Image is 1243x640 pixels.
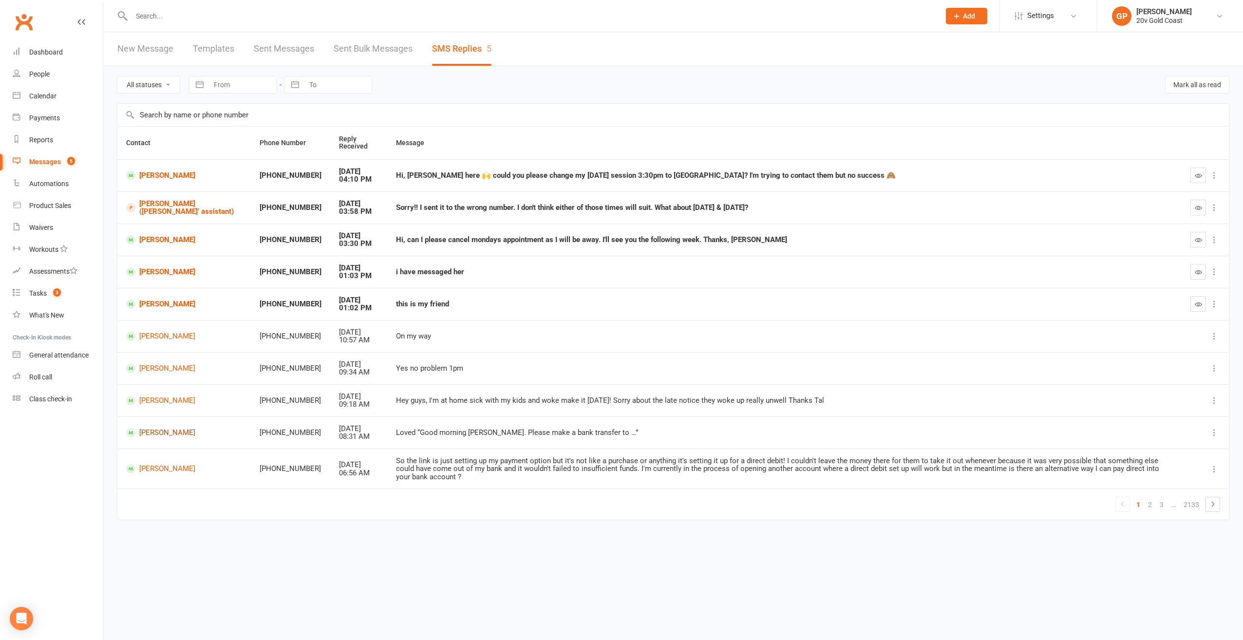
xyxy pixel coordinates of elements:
div: Reports [29,136,53,144]
a: Product Sales [13,195,103,217]
div: Hey guys, I'm at home sick with my kids and woke make it [DATE]! Sorry about the late notice they... [396,396,1173,405]
div: [DATE] [339,360,378,369]
div: General attendance [29,351,89,359]
a: [PERSON_NAME] [126,235,242,245]
a: 2 [1144,498,1156,511]
div: GP [1112,6,1131,26]
div: [PHONE_NUMBER] [260,268,321,276]
a: People [13,63,103,85]
div: Workouts [29,245,58,253]
div: [DATE] [339,168,378,176]
span: 5 [67,157,75,165]
div: 5 [487,43,491,54]
div: Dashboard [29,48,63,56]
a: [PERSON_NAME] [126,396,242,405]
div: Calendar [29,92,56,100]
div: Assessments [29,267,77,275]
div: [PHONE_NUMBER] [260,429,321,437]
div: [DATE] [339,200,378,208]
div: 03:30 PM [339,240,378,248]
a: Payments [13,107,103,129]
div: Yes no problem 1pm [396,364,1173,373]
a: Waivers [13,217,103,239]
div: 20v Gold Coast [1136,16,1192,25]
div: 09:34 AM [339,368,378,376]
div: 04:10 PM [339,175,378,184]
div: [DATE] [339,296,378,304]
a: Messages 5 [13,151,103,173]
a: 3 [1156,498,1168,511]
div: 03:58 PM [339,207,378,216]
a: SMS Replies5 [432,32,491,66]
div: Product Sales [29,202,71,209]
div: Tasks [29,289,47,297]
a: Sent Messages [254,32,314,66]
a: Roll call [13,366,103,388]
a: Assessments [13,261,103,282]
a: Clubworx [12,10,36,34]
a: What's New [13,304,103,326]
span: Add [963,12,975,20]
a: Workouts [13,239,103,261]
input: From [208,76,276,93]
button: Mark all as read [1165,76,1229,94]
div: [DATE] [339,393,378,401]
div: Hi, can I please cancel mondays appointment as I will be away. I'll see you the following week. T... [396,236,1173,244]
div: i have messaged her [396,268,1173,276]
div: 09:18 AM [339,400,378,409]
div: [DATE] [339,328,378,337]
div: [PHONE_NUMBER] [260,236,321,244]
a: [PERSON_NAME] [126,171,242,180]
div: [DATE] [339,461,378,469]
div: On my way [396,332,1173,340]
a: [PERSON_NAME] [126,428,242,437]
div: [PERSON_NAME] [1136,7,1192,16]
div: What's New [29,311,64,319]
div: [PHONE_NUMBER] [260,171,321,180]
div: 01:03 PM [339,272,378,280]
input: Search... [129,9,933,23]
div: Messages [29,158,61,166]
div: Open Intercom Messenger [10,607,33,630]
a: Class kiosk mode [13,388,103,410]
a: [PERSON_NAME] [126,464,242,473]
a: Reports [13,129,103,151]
div: [PHONE_NUMBER] [260,364,321,373]
div: [PHONE_NUMBER] [260,300,321,308]
div: [DATE] [339,425,378,433]
div: [PHONE_NUMBER] [260,204,321,212]
a: 1 [1132,498,1144,511]
a: General attendance kiosk mode [13,344,103,366]
a: Templates [193,32,234,66]
a: New Message [117,32,173,66]
a: [PERSON_NAME] [126,300,242,309]
a: Tasks 3 [13,282,103,304]
div: Payments [29,114,60,122]
div: Sorry!! I sent it to the wrong number. I don't think either of those times will suit. What about ... [396,204,1173,212]
a: Calendar [13,85,103,107]
div: Class check-in [29,395,72,403]
a: [PERSON_NAME] [126,364,242,373]
div: So the link is just setting up my payment option but it's not like a purchase or anything it's se... [396,457,1173,481]
input: Search by name or phone number [117,104,1229,126]
div: People [29,70,50,78]
div: [PHONE_NUMBER] [260,396,321,405]
div: 10:57 AM [339,336,378,344]
th: Phone Number [251,127,330,159]
div: [DATE] [339,232,378,240]
div: Waivers [29,224,53,231]
div: this is my friend [396,300,1173,308]
a: Dashboard [13,41,103,63]
div: Loved “Good morning [PERSON_NAME]. Please make a bank transfer to …” [396,429,1173,437]
div: 01:02 PM [339,304,378,312]
button: Add [946,8,987,24]
a: [PERSON_NAME] ([PERSON_NAME]’ assistant) [126,200,242,216]
input: To [304,76,372,93]
a: Sent Bulk Messages [334,32,413,66]
a: 2133 [1180,498,1203,511]
div: Roll call [29,373,52,381]
th: Reply Received [330,127,387,159]
div: 08:31 AM [339,433,378,441]
div: Hi, [PERSON_NAME] here 🙌 could you please change my [DATE] session 3:30pm to [GEOGRAPHIC_DATA]? I... [396,171,1173,180]
a: [PERSON_NAME] [126,332,242,341]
